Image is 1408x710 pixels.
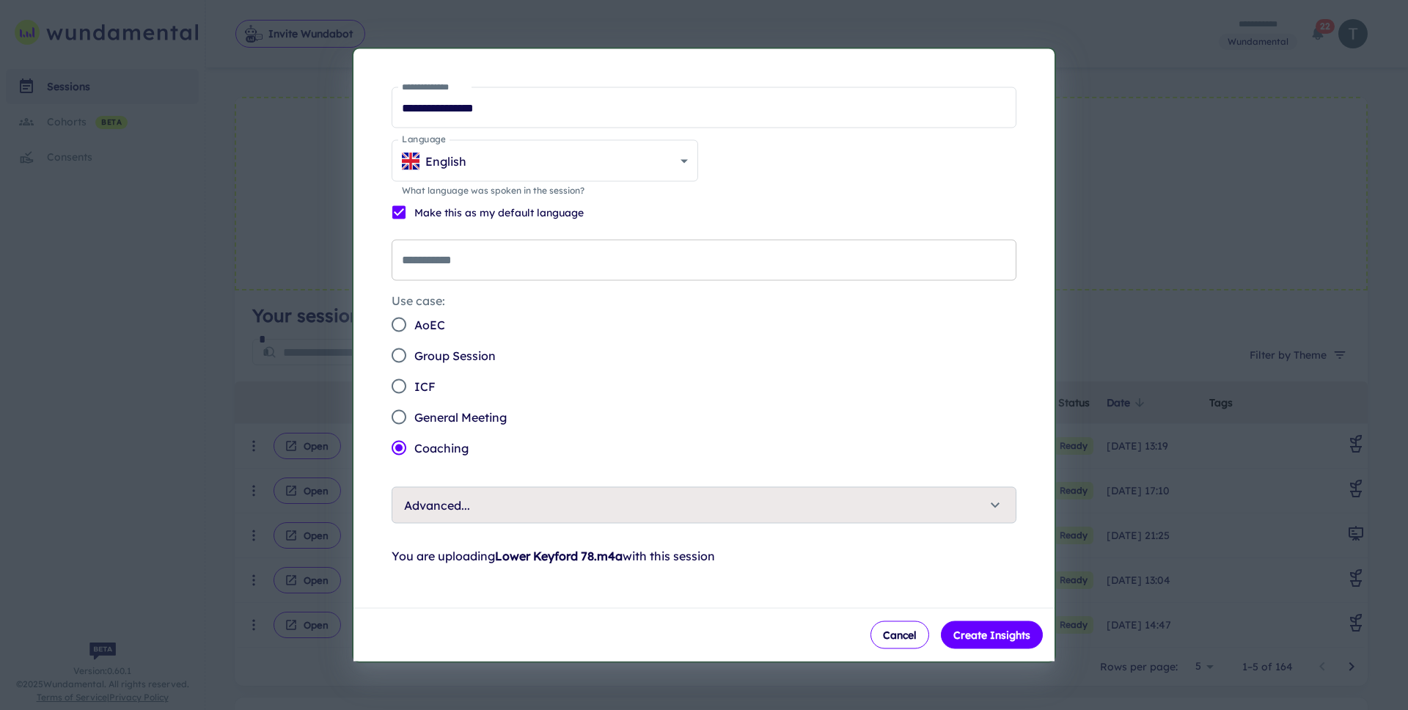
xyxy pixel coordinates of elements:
span: Group Session [414,347,496,365]
p: Make this as my default language [414,205,584,221]
span: AoEC [414,316,445,334]
span: General Meeting [414,409,507,426]
p: English [425,152,466,169]
p: Advanced... [404,497,470,514]
button: Cancel [870,621,929,649]
span: ICF [414,378,436,395]
button: Advanced... [392,488,1016,523]
img: GB [402,152,419,169]
label: Language [402,133,445,146]
span: Coaching [414,439,469,457]
p: What language was spoken in the session? [402,184,688,197]
button: Create Insights [941,621,1043,649]
p: You are uploading with this session [392,547,1016,565]
strong: Lower Keyford 78.m4a [495,549,623,563]
legend: Use case: [392,293,445,310]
